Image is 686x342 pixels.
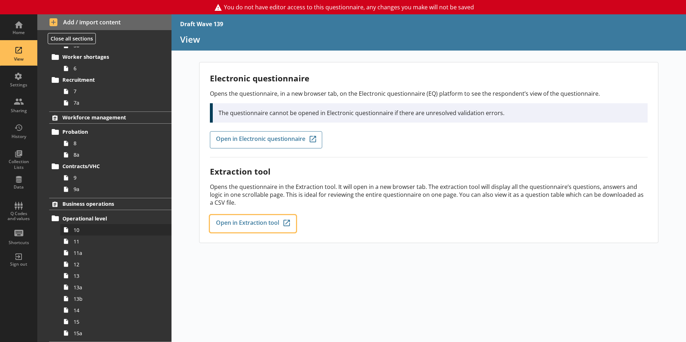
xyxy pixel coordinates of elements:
p: The questionnaire cannot be opened in Electronic questionnaire if there are unresolved validation... [219,109,642,117]
a: 7 [60,86,171,97]
span: Workforce management [62,114,150,121]
span: 9 [74,174,153,181]
span: 6 [74,65,153,72]
span: Worker shortages [62,53,150,60]
a: Probation [49,126,171,138]
a: Open in Electronic questionnaire [210,131,322,148]
a: 11a [60,247,171,258]
div: Sign out [6,261,31,267]
a: Open in Extraction tool [210,215,296,232]
span: 7 [74,88,153,95]
a: Worker shortages [49,51,171,63]
span: Recruitment [62,76,150,83]
a: 13b [60,293,171,304]
li: Recruitment77a [52,74,171,109]
span: 13 [74,272,153,279]
div: Settings [6,82,31,88]
a: Contracts/VHC [49,161,171,172]
div: View [6,56,31,62]
a: 9 [60,172,171,184]
button: Add / import content [37,14,171,30]
div: History [6,134,31,139]
li: Workforce managementProbation88aContracts/VHC99a [37,111,171,195]
a: 12 [60,258,171,270]
span: 8a [74,151,153,158]
span: 11a [74,250,153,256]
span: 10 [74,227,153,233]
span: 15a [74,330,153,337]
span: 7a [74,99,153,106]
a: 10 [60,224,171,236]
a: 8 [60,138,171,149]
span: 9a [74,186,153,193]
span: Business operations [62,200,150,207]
span: 12 [74,261,153,268]
a: 13a [60,281,171,293]
p: Opens the questionnaire, in a new browser tab, on the Electronic questionnaire (EQ) platform to s... [210,90,648,98]
h2: Electronic questionnaire [210,73,648,84]
button: Close all sections [48,33,96,44]
div: Data [6,184,31,190]
div: Sharing [6,108,31,114]
div: Q Codes and values [6,211,31,222]
a: Recruitment [49,74,171,86]
li: Business operationsOperational level101111a121313a13b141515a [37,198,171,339]
span: 13a [74,284,153,291]
a: Operational level [49,213,171,224]
span: 14 [74,307,153,314]
span: Contracts/VHC [62,163,150,170]
a: 11 [60,236,171,247]
a: Business operations [49,198,171,210]
span: 11 [74,238,153,245]
li: Worker shortages6 [52,51,171,74]
span: 15 [74,318,153,325]
a: 9a [60,184,171,195]
a: Workforce management [49,111,171,124]
li: Contracts/VHC99a [52,161,171,195]
li: Probation88a [52,126,171,161]
a: 15a [60,327,171,339]
div: Home [6,30,31,35]
span: Operational level [62,215,150,222]
span: Add / import content [50,18,160,26]
span: Probation [62,128,150,135]
a: 13 [60,270,171,281]
li: Operational level101111a121313a13b141515a [52,213,171,339]
span: Open in Extraction tool [216,220,279,228]
span: 13b [74,295,153,302]
h1: View [180,34,677,45]
div: Draft Wave 139 [180,20,223,28]
a: 8a [60,149,171,161]
div: Shortcuts [6,240,31,246]
a: 14 [60,304,171,316]
p: Opens the questionnaire in the Extraction tool. It will open in a new browser tab. The extraction... [210,183,648,206]
h2: Extraction tool [210,166,648,177]
a: 6 [60,63,171,74]
a: 15 [60,316,171,327]
div: Collection Lists [6,159,31,170]
span: 8 [74,140,153,147]
span: Open in Electronic questionnaire [216,136,305,144]
a: 7a [60,97,171,109]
